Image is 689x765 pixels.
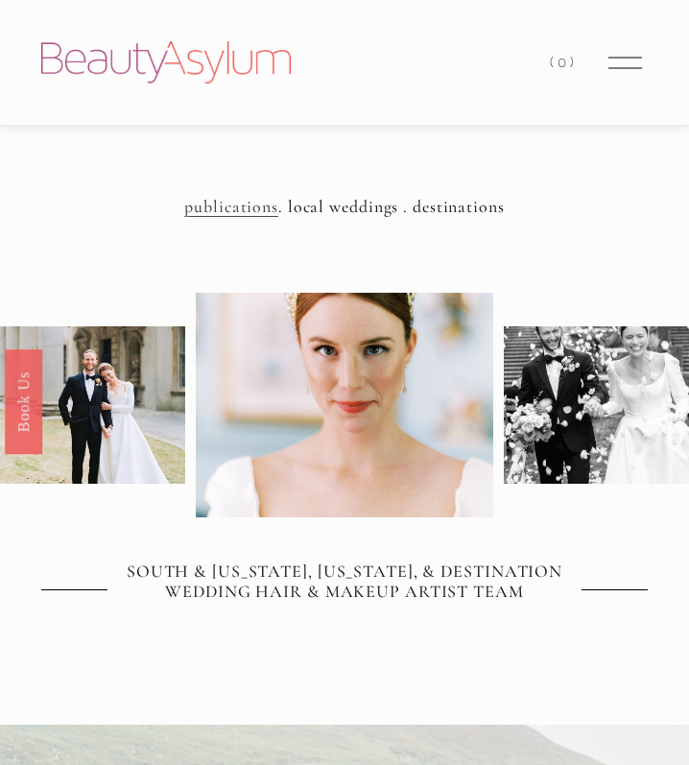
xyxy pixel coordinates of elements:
[118,562,570,603] h4: SOUTH & [US_STATE], [US_STATE], & DESTINATION WEDDING HAIR & MAKEUP ARTIST TEAM
[550,54,558,71] span: (
[558,54,570,71] span: 0
[570,54,578,71] span: )
[5,348,42,453] a: Book Us
[41,41,291,84] img: Beauty Asylum | Bridal Hair &amp; Makeup Charlotte &amp; Atlanta
[184,196,278,217] a: publications
[550,50,577,76] a: 0 items in cart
